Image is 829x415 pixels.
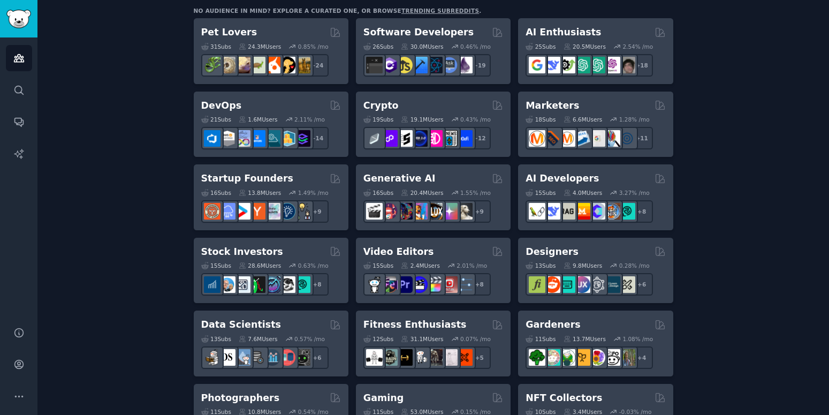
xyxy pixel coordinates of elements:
[460,335,491,343] div: 0.07 % /mo
[306,346,329,369] div: + 6
[441,130,458,147] img: CryptoNews
[204,276,220,293] img: dividends
[204,203,220,220] img: EntrepreneurRideAlong
[234,276,250,293] img: Forex
[264,203,280,220] img: indiehackers
[306,200,329,223] div: + 9
[249,349,265,366] img: dataengineering
[619,130,635,147] img: OnlineMarketing
[204,57,220,73] img: herpetology
[526,26,601,39] h2: AI Enthusiasts
[381,276,398,293] img: editors
[460,43,491,50] div: 0.46 % /mo
[574,349,590,366] img: GardeningUK
[468,127,491,149] div: + 12
[298,189,329,197] div: 1.49 % /mo
[564,116,603,123] div: 6.6M Users
[526,189,556,197] div: 15 Sub s
[279,276,295,293] img: swingtrading
[441,276,458,293] img: Youtubevideo
[604,349,620,366] img: UrbanGardening
[564,43,606,50] div: 20.5M Users
[396,203,413,220] img: deepdream
[411,349,428,366] img: weightroom
[574,276,590,293] img: UXDesign
[363,189,393,197] div: 16 Sub s
[239,262,281,269] div: 28.6M Users
[426,349,443,366] img: fitness30plus
[381,203,398,220] img: dalle2
[201,116,231,123] div: 21 Sub s
[294,130,310,147] img: PlatformEngineers
[219,203,235,220] img: SaaS
[239,335,278,343] div: 7.6M Users
[544,349,560,366] img: succulents
[219,57,235,73] img: ballpython
[201,43,231,50] div: 31 Sub s
[363,99,399,112] h2: Crypto
[363,335,393,343] div: 12 Sub s
[294,116,325,123] div: 2.11 % /mo
[396,130,413,147] img: ethstaker
[363,172,436,185] h2: Generative AI
[279,203,295,220] img: Entrepreneurship
[426,57,443,73] img: reactnative
[426,130,443,147] img: defiblockchain
[456,349,473,366] img: personaltraining
[201,318,281,331] h2: Data Scientists
[460,116,491,123] div: 0.43 % /mo
[363,26,474,39] h2: Software Developers
[619,349,635,366] img: GardenersWorld
[559,349,575,366] img: SavageGarden
[366,57,383,73] img: software
[396,276,413,293] img: premiere
[604,130,620,147] img: MarketingResearch
[456,203,473,220] img: DreamBooth
[366,349,383,366] img: GYM
[574,130,590,147] img: Emailmarketing
[234,349,250,366] img: statistics
[249,130,265,147] img: DevOpsLinks
[619,189,650,197] div: 3.27 % /mo
[619,262,650,269] div: 0.28 % /mo
[589,349,605,366] img: flowers
[201,26,257,39] h2: Pet Lovers
[366,203,383,220] img: aivideo
[468,54,491,77] div: + 19
[630,54,653,77] div: + 18
[401,335,443,343] div: 31.1M Users
[589,130,605,147] img: googleads
[630,346,653,369] div: + 4
[298,43,329,50] div: 0.85 % /mo
[529,349,545,366] img: vegetablegardening
[619,57,635,73] img: ArtificalIntelligence
[401,116,443,123] div: 19.1M Users
[201,262,231,269] div: 15 Sub s
[544,203,560,220] img: DeepSeek
[589,57,605,73] img: chatgpt_prompts_
[619,276,635,293] img: UX_Design
[306,54,329,77] div: + 24
[441,203,458,220] img: starryai
[468,200,491,223] div: + 9
[219,276,235,293] img: ValueInvesting
[219,349,235,366] img: datascience
[630,200,653,223] div: + 8
[604,57,620,73] img: OpenAIDev
[630,273,653,296] div: + 6
[529,130,545,147] img: content_marketing
[366,276,383,293] img: gopro
[564,335,606,343] div: 13.7M Users
[529,203,545,220] img: LangChain
[306,273,329,296] div: + 8
[411,276,428,293] img: VideoEditors
[544,57,560,73] img: DeepSeek
[411,130,428,147] img: web3
[401,189,443,197] div: 20.4M Users
[526,318,581,331] h2: Gardeners
[201,391,280,405] h2: Photographers
[249,276,265,293] img: Trading
[468,346,491,369] div: + 5
[589,203,605,220] img: OpenSourceAI
[456,276,473,293] img: postproduction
